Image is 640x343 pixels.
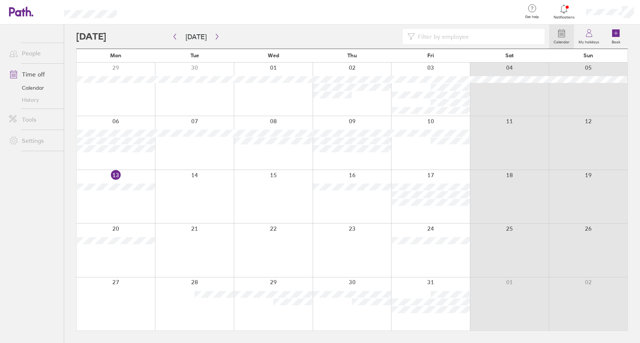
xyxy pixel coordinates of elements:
[604,24,628,49] a: Book
[552,15,576,20] span: Notifications
[574,24,604,49] a: My holidays
[180,31,213,43] button: [DATE]
[110,52,121,58] span: Mon
[190,52,199,58] span: Tue
[415,29,540,44] input: Filter by employee
[3,133,64,148] a: Settings
[3,112,64,127] a: Tools
[3,46,64,61] a: People
[347,52,357,58] span: Thu
[427,52,434,58] span: Fri
[574,38,604,44] label: My holidays
[549,38,574,44] label: Calendar
[520,15,544,19] span: Get help
[607,38,625,44] label: Book
[3,82,64,94] a: Calendar
[583,52,593,58] span: Sun
[549,24,574,49] a: Calendar
[505,52,514,58] span: Sat
[3,94,64,106] a: History
[3,67,64,82] a: Time off
[552,4,576,20] a: Notifications
[268,52,279,58] span: Wed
